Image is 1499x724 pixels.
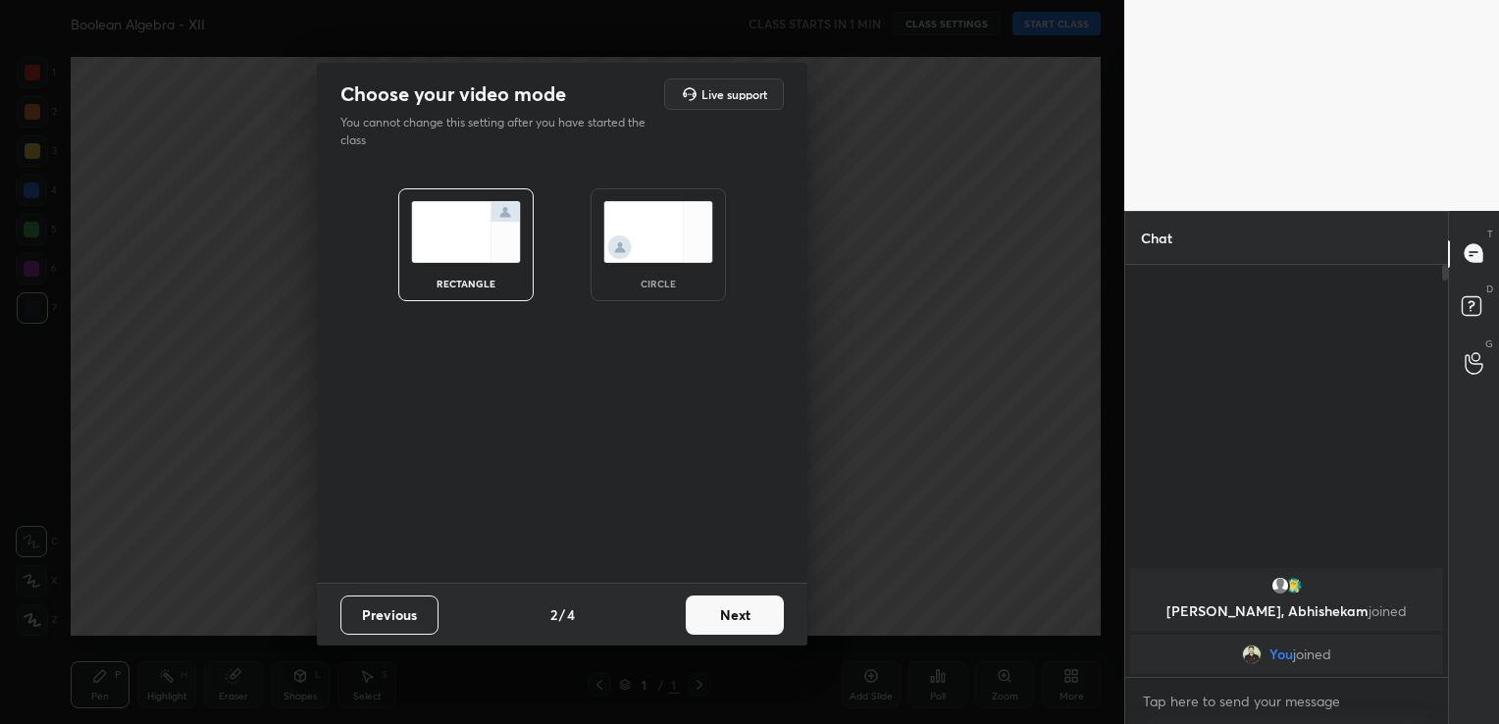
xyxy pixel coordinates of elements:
img: circleScreenIcon.acc0effb.svg [603,201,713,263]
div: circle [619,279,698,288]
img: default.png [1270,576,1290,595]
div: rectangle [427,279,505,288]
p: G [1485,336,1493,351]
button: Previous [340,595,439,635]
p: [PERSON_NAME], Abhishekam [1142,603,1431,619]
span: You [1269,646,1293,662]
p: D [1486,282,1493,296]
h5: Live support [701,88,767,100]
button: Next [686,595,784,635]
p: T [1487,227,1493,241]
p: You cannot change this setting after you have started the class [340,114,658,149]
img: af00421c3f77420aa709b71eb237c3fc.97165043_3 [1284,576,1304,595]
span: joined [1293,646,1331,662]
span: joined [1369,601,1407,620]
p: Chat [1125,212,1188,264]
img: 92155e9b22ef4df58f3aabcf37ccfb9e.jpg [1242,645,1262,664]
h4: 2 [550,604,557,625]
h4: / [559,604,565,625]
img: normalScreenIcon.ae25ed63.svg [411,201,521,263]
h4: 4 [567,604,575,625]
h2: Choose your video mode [340,81,566,107]
div: grid [1125,564,1448,678]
